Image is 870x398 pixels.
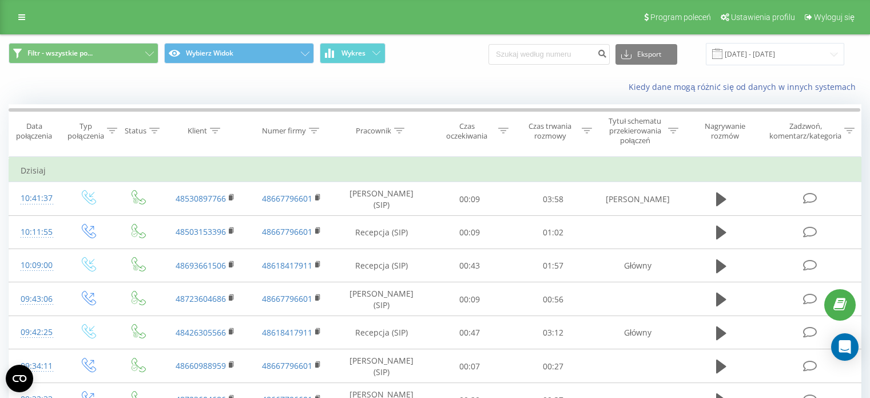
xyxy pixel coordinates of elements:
[459,361,480,372] font: 00:07
[459,327,480,338] font: 00:47
[21,192,53,203] font: 10:41:37
[543,327,563,338] font: 03:12
[21,326,53,337] font: 09:42:25
[543,361,563,372] font: 00:27
[16,121,52,141] font: Data połączenia
[356,125,391,136] font: Pracownik
[341,48,366,58] font: Wykres
[629,81,856,92] font: Kiedy dane mogą różnić się od danych w innych systemach
[831,333,859,361] div: Otwórz komunikator interkomowy
[21,360,53,371] font: 09:34:11
[355,327,408,338] font: Recepcja (SIP)
[543,227,563,238] font: 01:02
[176,327,226,338] a: 48426305566
[459,194,480,204] font: 00:09
[349,355,414,377] font: [PERSON_NAME] (SIP)
[176,260,226,271] a: 48693661506
[814,13,855,22] font: Wyloguj się
[355,260,408,271] font: Recepcja (SIP)
[488,44,610,65] input: Szukaj według numeru
[529,121,571,141] font: Czas trwania rozmowy
[176,293,226,304] a: 48723604686
[349,288,414,310] font: [PERSON_NAME] (SIP)
[262,193,312,204] a: 48667796601
[459,260,480,271] font: 00:43
[543,260,563,271] font: 01:57
[262,260,312,271] a: 48618417911
[21,165,46,176] font: Dzisiaj
[629,81,861,92] a: Kiedy dane mogą różnić się od danych w innych systemach
[262,226,312,237] a: 48667796601
[624,327,651,338] font: Główny
[543,194,563,204] font: 03:58
[543,294,563,305] font: 00:56
[731,13,795,22] font: Ustawienia profilu
[262,293,312,304] a: 48667796601
[615,44,677,65] button: Eksport
[164,43,314,64] button: Wybierz Widok
[262,360,312,371] a: 48667796601
[320,43,386,64] button: Wykres
[6,365,33,392] button: Open CMP widget
[769,121,841,141] font: Zadzwoń, komentarz/kategoria
[459,294,480,305] font: 00:09
[176,226,226,237] a: 48503153396
[606,194,670,204] font: [PERSON_NAME]
[262,327,312,338] a: 48618417911
[21,259,53,270] font: 10:09:00
[624,260,651,271] font: Główny
[21,293,53,304] font: 09:43:06
[186,48,233,58] font: Wybierz Widok
[188,125,207,136] font: Klient
[459,227,480,238] font: 00:09
[446,121,487,141] font: Czas oczekiwania
[9,43,158,64] button: Filtr - wszystkie po...
[637,49,661,59] font: Eksport
[67,121,104,141] font: Typ połączenia
[650,13,711,22] font: Program poleceń
[349,188,414,210] font: [PERSON_NAME] (SIP)
[262,125,306,136] font: Numer firmy
[27,48,93,58] font: Filtr - wszystkie po...
[176,360,226,371] a: 48660988959
[609,116,661,145] font: Tytuł schematu przekierowania połączeń
[125,125,146,136] font: Status
[21,226,53,237] font: 10:11:55
[355,227,408,238] font: Recepcja (SIP)
[705,121,745,141] font: Nagrywanie rozmów
[176,193,226,204] a: 48530897766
